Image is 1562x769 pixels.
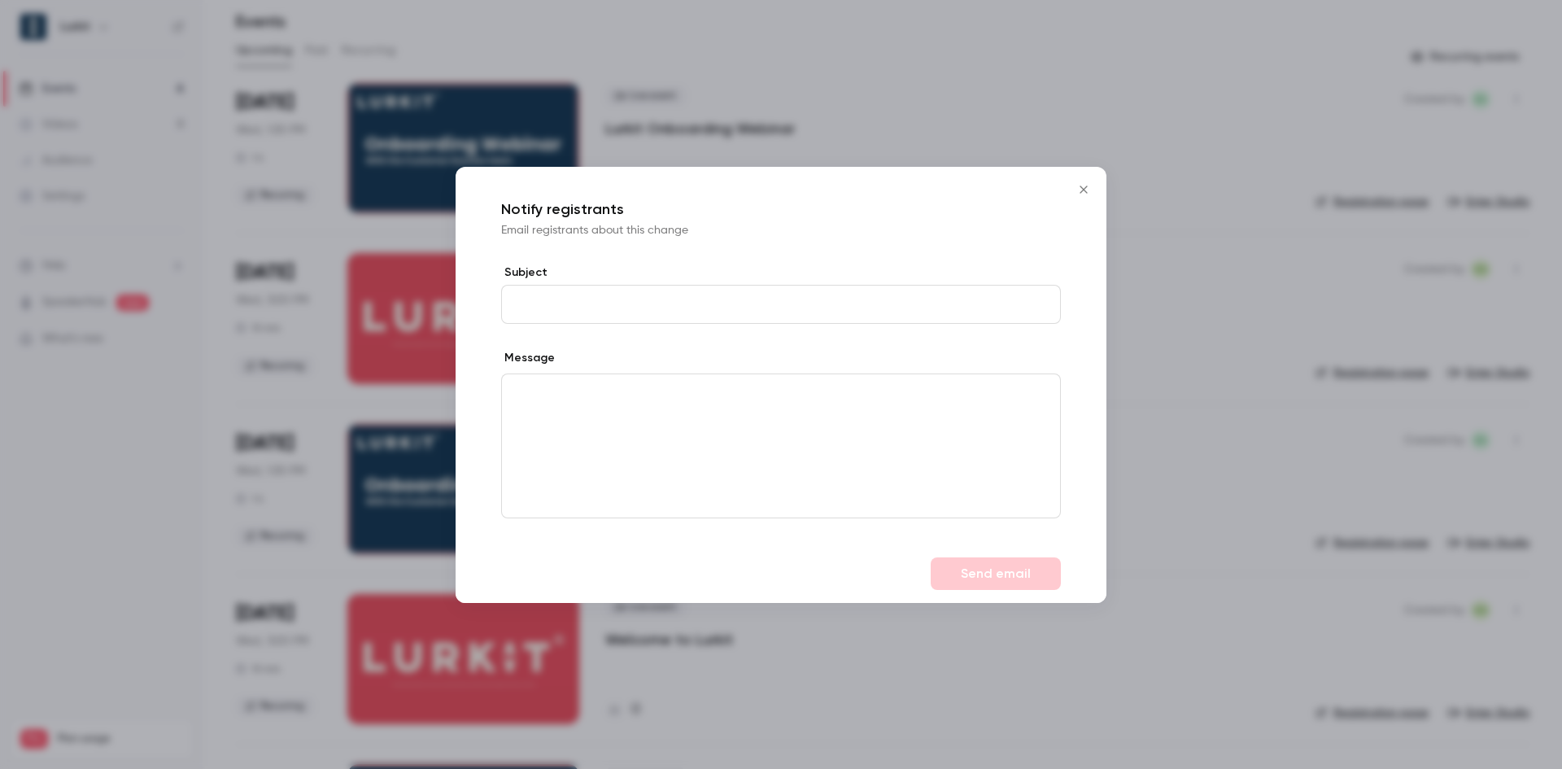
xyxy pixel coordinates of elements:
p: Email registrants about this change [501,222,1061,238]
div: editor [502,374,1060,518]
label: Subject [501,264,1061,281]
label: Message [501,350,555,366]
p: Notify registrants [501,199,1061,219]
button: Close [1067,173,1100,206]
